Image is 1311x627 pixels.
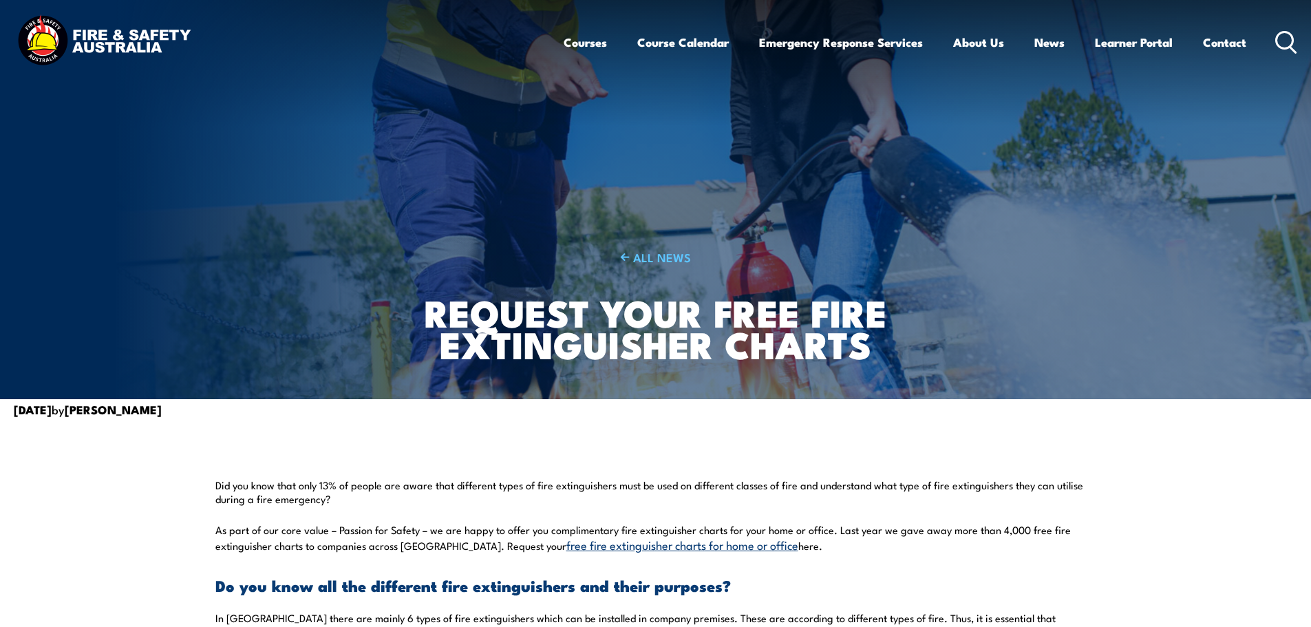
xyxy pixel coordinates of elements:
[953,24,1004,61] a: About Us
[215,577,1096,593] h3: Do you know all the different fire extinguishers and their purposes?
[1095,24,1173,61] a: Learner Portal
[65,401,162,418] strong: [PERSON_NAME]
[759,24,923,61] a: Emergency Response Services
[637,24,729,61] a: Course Calendar
[1034,24,1065,61] a: News
[215,478,1096,506] p: Did you know that only 13% of people are aware that different types of fire extinguishers must be...
[215,523,1096,553] p: As part of our core value – Passion for Safety – we are happy to offer you complimentary fire ext...
[385,296,926,360] h1: Request Your Free Fire Extinguisher Charts
[385,249,926,265] a: ALL NEWS
[1203,24,1246,61] a: Contact
[14,401,162,418] span: by
[564,24,607,61] a: Courses
[566,536,798,553] a: free fire extinguisher charts for home or office
[14,401,52,418] strong: [DATE]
